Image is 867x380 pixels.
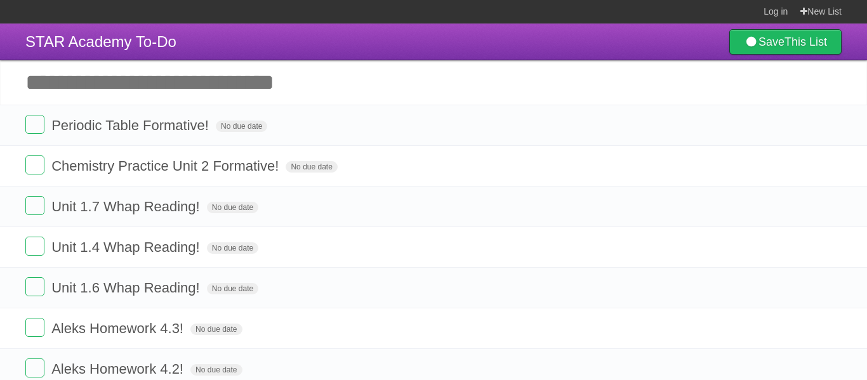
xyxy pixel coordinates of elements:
span: Aleks Homework 4.2! [51,361,187,377]
label: Done [25,358,44,377]
span: No due date [286,161,337,173]
label: Done [25,277,44,296]
b: This List [784,36,827,48]
label: Done [25,155,44,174]
span: No due date [207,202,258,213]
span: Unit 1.4 Whap Reading! [51,239,203,255]
span: No due date [207,283,258,294]
span: Chemistry Practice Unit 2 Formative! [51,158,282,174]
span: Unit 1.7 Whap Reading! [51,199,203,214]
label: Done [25,318,44,337]
span: No due date [190,324,242,335]
span: Periodic Table Formative! [51,117,212,133]
label: Done [25,196,44,215]
label: Done [25,115,44,134]
span: STAR Academy To-Do [25,33,176,50]
span: No due date [190,364,242,376]
span: Aleks Homework 4.3! [51,320,187,336]
span: Unit 1.6 Whap Reading! [51,280,203,296]
label: Done [25,237,44,256]
a: SaveThis List [729,29,842,55]
span: No due date [207,242,258,254]
span: No due date [216,121,267,132]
